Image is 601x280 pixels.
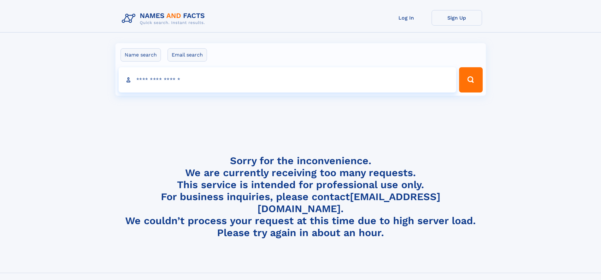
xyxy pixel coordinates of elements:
[119,155,482,239] h4: Sorry for the inconvenience. We are currently receiving too many requests. This service is intend...
[459,67,482,92] button: Search Button
[168,48,207,62] label: Email search
[119,67,457,92] input: search input
[381,10,432,26] a: Log In
[257,191,440,215] a: [EMAIL_ADDRESS][DOMAIN_NAME]
[432,10,482,26] a: Sign Up
[119,10,210,27] img: Logo Names and Facts
[121,48,161,62] label: Name search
